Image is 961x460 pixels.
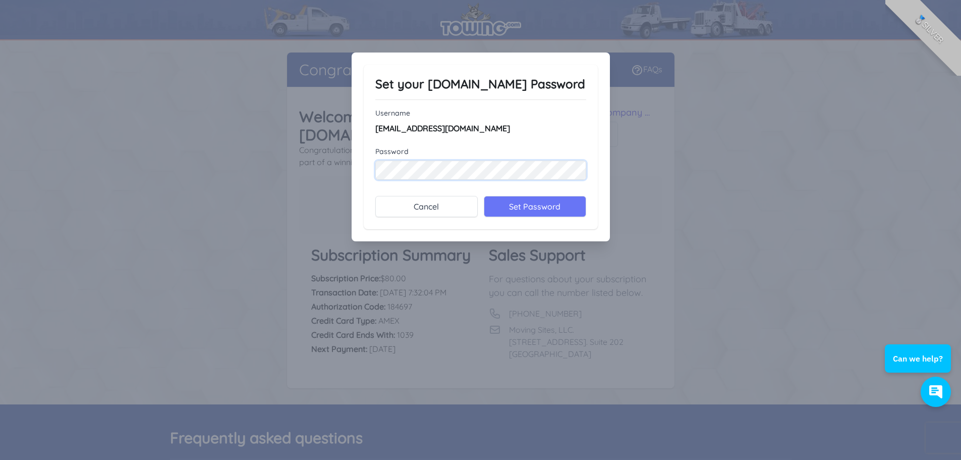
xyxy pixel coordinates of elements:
[484,196,586,217] input: Set Password
[375,196,478,217] button: Cancel
[375,146,586,157] label: Password
[877,317,961,417] iframe: Conversations
[375,76,585,91] b: Set your [DOMAIN_NAME] Password
[375,108,586,118] label: Username
[375,123,510,133] b: [EMAIL_ADDRESS][DOMAIN_NAME]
